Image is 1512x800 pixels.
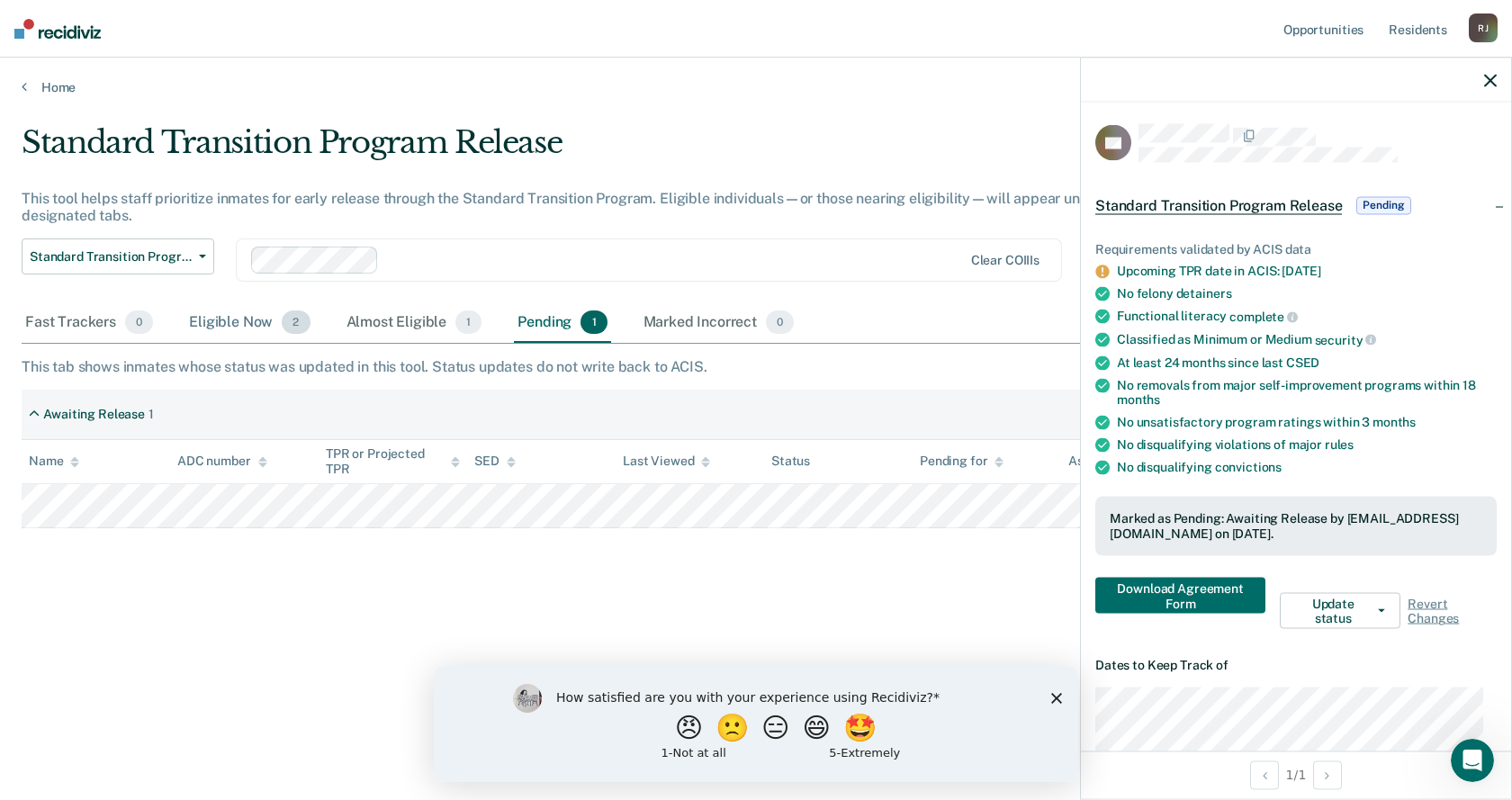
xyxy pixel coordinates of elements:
[766,310,794,334] span: 0
[282,310,310,334] span: 2
[185,303,313,343] div: Eligible Now
[971,253,1039,268] div: Clear COIIIs
[1280,593,1400,629] button: Update status
[1068,454,1153,469] div: Assigned to
[1117,331,1497,347] div: Classified as Minimum or Medium
[1469,13,1498,42] div: R J
[1117,264,1497,279] div: Upcoming TPR date in ACIS: [DATE]
[1250,760,1279,789] button: Previous Opportunity
[580,310,607,334] span: 1
[1081,751,1511,798] div: 1 / 1
[22,190,1156,224] div: This tool helps staff prioritize inmates for early release through the Standard Transition Progra...
[22,358,1490,375] div: This tab shows inmates whose status was updated in this tool. Status updates do not write back to...
[623,454,710,469] div: Last Viewed
[1325,437,1354,452] span: rules
[1408,596,1497,626] span: Revert Changes
[1215,460,1282,474] span: convictions
[1117,460,1497,475] div: No disqualifying
[1356,196,1410,214] span: Pending
[455,310,481,334] span: 1
[1286,355,1319,369] span: CSED
[30,249,192,265] span: Standard Transition Program Release
[29,454,79,469] div: Name
[1229,310,1298,324] span: complete
[1315,332,1377,346] span: security
[1117,309,1497,325] div: Functional literacy
[1117,286,1497,301] div: No felony
[1451,739,1494,782] iframe: Intercom live chat
[514,303,610,343] div: Pending
[22,124,1156,175] div: Standard Transition Program Release
[14,19,101,39] img: Recidiviz
[1117,415,1497,430] div: No unsatisfactory program ratings within 3
[177,454,267,469] div: ADC number
[1095,241,1497,256] div: Requirements validated by ACIS data
[1176,286,1232,301] span: detainers
[1117,355,1497,370] div: At least 24 months since last
[43,407,145,422] div: Awaiting Release
[1095,577,1273,613] a: Navigate to form link
[474,454,516,469] div: SED
[1095,577,1265,613] button: Download Agreement Form
[1095,196,1342,214] span: Standard Transition Program Release
[1095,658,1497,673] dt: Dates to Keep Track of
[1117,392,1160,407] span: months
[125,310,153,334] span: 0
[148,407,154,422] div: 1
[22,79,1490,95] a: Home
[22,303,157,343] div: Fast Trackers
[1313,760,1342,789] button: Next Opportunity
[640,303,798,343] div: Marked Incorrect
[434,666,1078,782] iframe: Survey by Kim from Recidiviz
[343,303,486,343] div: Almost Eligible
[1110,511,1482,542] div: Marked as Pending: Awaiting Release by [EMAIL_ADDRESS][DOMAIN_NAME] on [DATE].
[326,446,460,477] div: TPR or Projected TPR
[1081,176,1511,234] div: Standard Transition Program ReleasePending
[1117,437,1497,453] div: No disqualifying violations of major
[1372,415,1416,429] span: months
[1117,377,1497,408] div: No removals from major self-improvement programs within 18
[920,454,1003,469] div: Pending for
[771,454,810,469] div: Status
